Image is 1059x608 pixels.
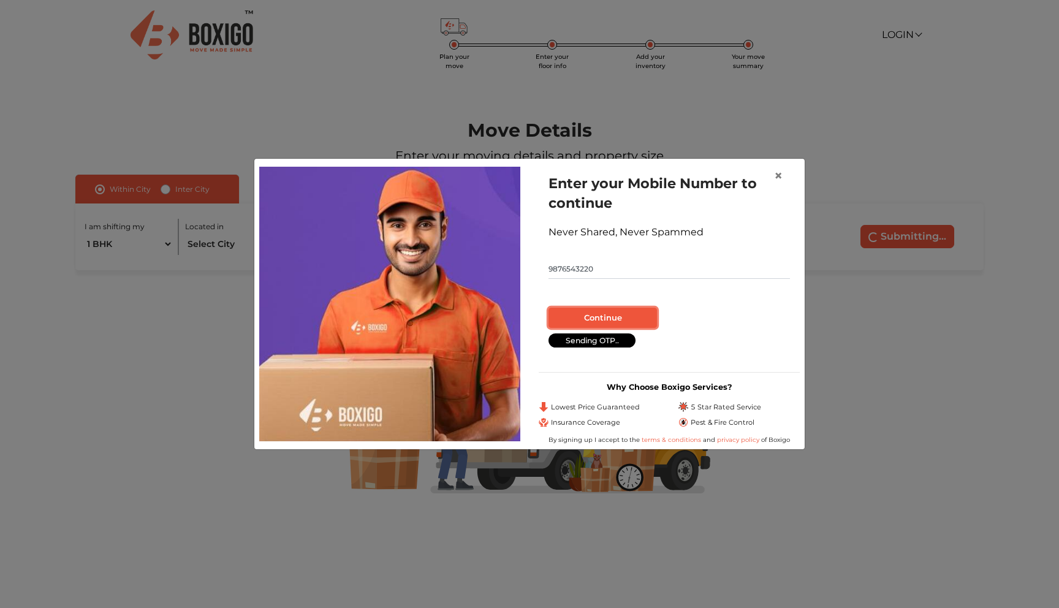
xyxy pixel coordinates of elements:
span: Insurance Coverage [551,417,620,428]
button: Continue [548,308,657,329]
a: privacy policy [715,436,761,444]
span: Lowest Price Guaranteed [551,402,640,412]
a: terms & conditions [642,436,703,444]
h1: Enter your Mobile Number to continue [548,173,790,213]
div: Never Shared, Never Spammed [548,225,790,240]
button: Close [764,159,792,193]
img: relocation-img [259,167,520,441]
div: Sending OTP.. [548,333,636,348]
h3: Why Choose Boxigo Services? [539,382,800,392]
span: Pest & Fire Control [691,417,754,428]
span: 5 Star Rated Service [691,402,761,412]
div: By signing up I accept to the and of Boxigo [539,435,800,444]
span: × [774,167,783,184]
input: Mobile No [548,259,790,279]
